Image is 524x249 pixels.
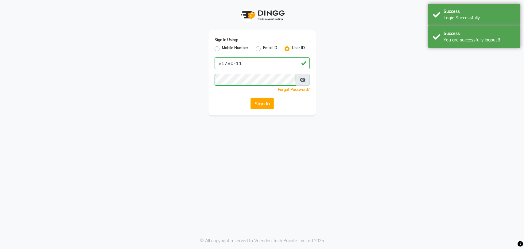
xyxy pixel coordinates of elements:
[444,30,516,37] div: Success
[263,45,277,53] label: Email ID
[215,74,296,86] input: Username
[278,87,310,92] a: Forgot Password?
[215,57,310,69] input: Username
[444,15,516,21] div: Login Successfully.
[222,45,248,53] label: Mobile Number
[215,37,238,43] label: Sign In Using:
[292,45,305,53] label: User ID
[444,8,516,15] div: Success
[238,6,287,24] img: logo1.svg
[444,37,516,43] div: You are successfully logout !!
[250,98,274,109] button: Sign In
